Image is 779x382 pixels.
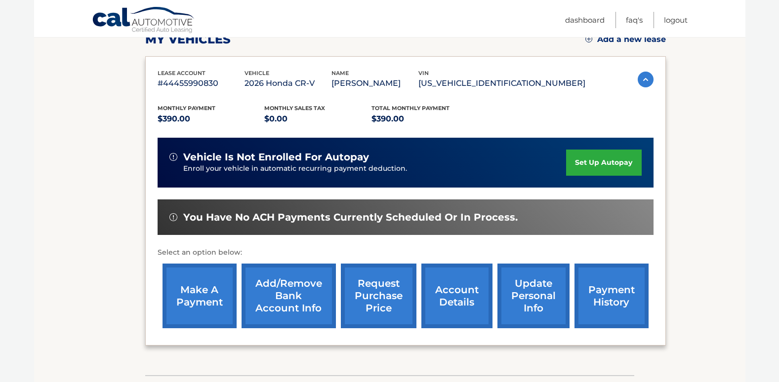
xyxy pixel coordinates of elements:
a: update personal info [497,264,570,328]
span: Total Monthly Payment [371,105,450,112]
span: Monthly Payment [158,105,215,112]
p: 2026 Honda CR-V [245,76,331,90]
img: alert-white.svg [169,153,177,161]
span: lease account [158,70,205,76]
p: $0.00 [264,112,371,126]
a: FAQ's [626,12,643,28]
span: vehicle [245,70,269,76]
a: Add a new lease [585,35,666,44]
a: payment history [574,264,649,328]
a: Logout [664,12,688,28]
a: Add/Remove bank account info [242,264,336,328]
a: account details [421,264,492,328]
span: vin [418,70,429,76]
h2: my vehicles [145,32,231,47]
p: [PERSON_NAME] [331,76,418,90]
img: add.svg [585,36,592,42]
p: [US_VEHICLE_IDENTIFICATION_NUMBER] [418,76,585,90]
p: Select an option below: [158,247,654,259]
span: name [331,70,349,76]
p: #44455990830 [158,76,245,90]
a: Dashboard [565,12,605,28]
span: Monthly sales Tax [264,105,325,112]
a: make a payment [163,264,237,328]
p: $390.00 [158,112,265,126]
a: request purchase price [341,264,416,328]
img: alert-white.svg [169,213,177,221]
a: Cal Automotive [92,6,196,35]
img: accordion-active.svg [638,72,654,87]
a: set up autopay [566,150,641,176]
p: Enroll your vehicle in automatic recurring payment deduction. [183,163,567,174]
span: You have no ACH payments currently scheduled or in process. [183,211,518,224]
span: vehicle is not enrolled for autopay [183,151,369,163]
p: $390.00 [371,112,479,126]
